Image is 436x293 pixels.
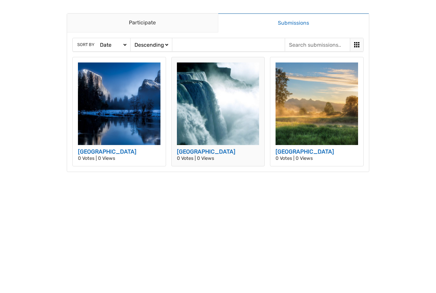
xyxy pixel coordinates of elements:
h3: [GEOGRAPHIC_DATA] [78,148,160,156]
h3: [GEOGRAPHIC_DATA] [276,148,358,156]
h3: [GEOGRAPHIC_DATA] [177,148,259,156]
a: Submissions [218,13,369,33]
input: Search submissions... [289,42,346,48]
p: 0 Votes | 0 Views [78,156,160,161]
a: [GEOGRAPHIC_DATA] 0 Votes | 0 Views [171,57,265,166]
a: [GEOGRAPHIC_DATA] 0 Votes | 0 Views [270,57,364,166]
span: Sort by [77,41,94,48]
img: niagara-falls-218591_1920-512x512.jpg [177,62,259,145]
a: [GEOGRAPHIC_DATA] 0 Votes | 0 Views [72,57,166,166]
img: yellowstone-national-park-1581879_1920-512x512.jpg [78,62,160,145]
p: 0 Votes | 0 Views [177,156,259,161]
p: 0 Votes | 0 Views [276,156,358,161]
a: Participate [67,13,218,33]
img: british-columbia-3787200_1920-512x512.jpg [276,62,358,145]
